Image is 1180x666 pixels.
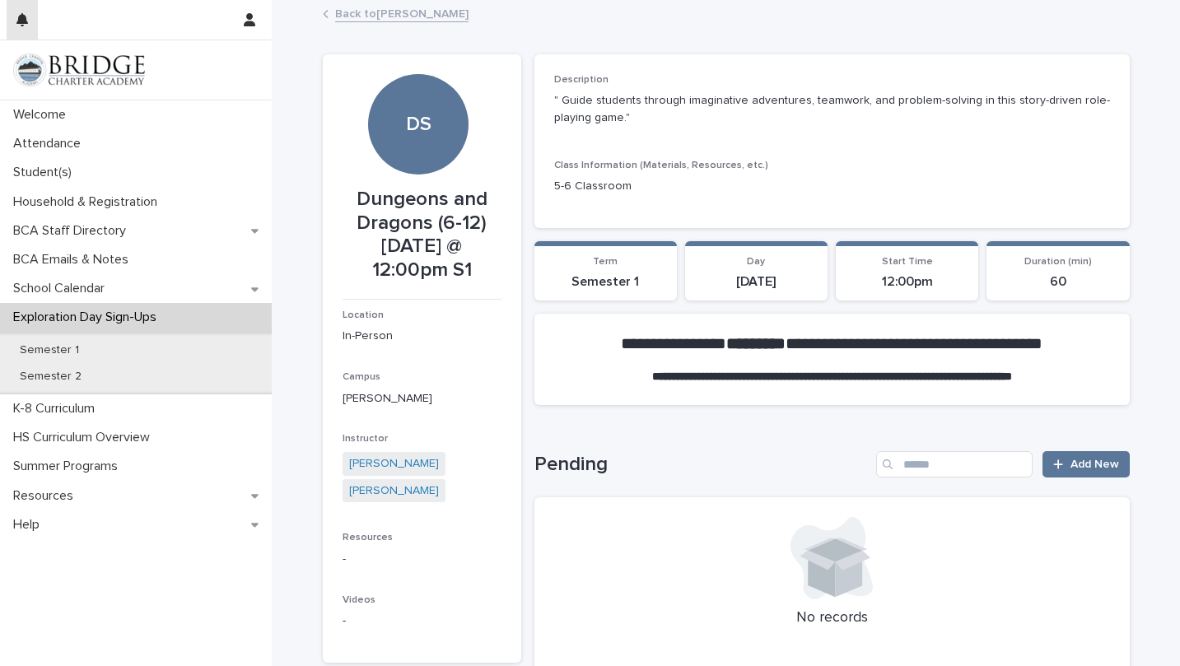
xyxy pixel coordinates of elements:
p: Welcome [7,107,79,123]
h1: Pending [534,453,870,477]
img: V1C1m3IdTEidaUdm9Hs0 [13,54,145,86]
span: Day [747,257,765,267]
a: Back to[PERSON_NAME] [335,3,469,22]
span: Duration (min) [1024,257,1092,267]
p: - [343,612,501,630]
p: BCA Staff Directory [7,223,139,239]
span: Campus [343,372,380,382]
p: HS Curriculum Overview [7,430,163,445]
input: Search [876,451,1033,477]
a: Add New [1042,451,1129,477]
p: [DATE] [695,274,818,290]
span: Instructor [343,434,388,444]
span: Description [554,75,609,85]
p: Semester 1 [544,274,667,290]
p: 5-6 Classroom [554,178,1110,195]
span: Videos [343,595,375,605]
p: Household & Registration [7,194,170,210]
p: 12:00pm [846,274,968,290]
p: Student(s) [7,165,85,180]
span: Start Time [882,257,933,267]
p: School Calendar [7,281,118,296]
div: DS [368,12,469,136]
p: Attendance [7,136,94,151]
p: In-Person [343,328,501,345]
p: - [343,551,501,568]
p: K-8 Curriculum [7,401,108,417]
p: Exploration Day Sign-Ups [7,310,170,325]
span: Resources [343,533,393,543]
p: Dungeons and Dragons (6-12) [DATE] @ 12:00pm S1 [343,188,501,282]
p: Help [7,517,53,533]
p: Semester 2 [7,370,95,384]
p: Resources [7,488,86,504]
p: BCA Emails & Notes [7,252,142,268]
span: Location [343,310,384,320]
a: [PERSON_NAME] [349,482,439,500]
p: 60 [996,274,1119,290]
p: Summer Programs [7,459,131,474]
p: Semester 1 [7,343,92,357]
span: Add New [1070,459,1119,470]
span: Class Information (Materials, Resources, etc.) [554,161,768,170]
p: No records [554,609,1110,627]
p: [PERSON_NAME] [343,390,501,408]
p: " Guide students through imaginative adventures, teamwork, and problem-solving in this story-driv... [554,92,1110,127]
a: [PERSON_NAME] [349,455,439,473]
span: Term [593,257,618,267]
